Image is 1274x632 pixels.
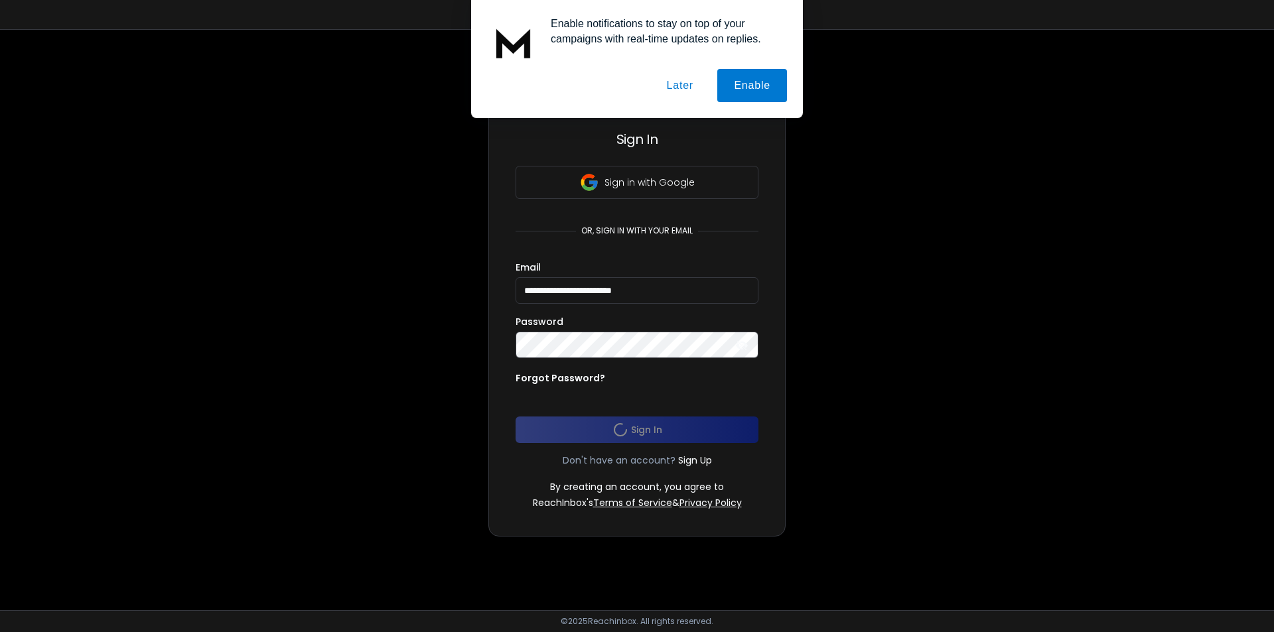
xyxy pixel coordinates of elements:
[576,225,698,236] p: or, sign in with your email
[516,317,563,326] label: Password
[516,166,758,199] button: Sign in with Google
[550,480,724,493] p: By creating an account, you agree to
[540,16,787,46] div: Enable notifications to stay on top of your campaigns with real-time updates on replies.
[593,496,672,509] a: Terms of Service
[487,16,540,69] img: notification icon
[516,130,758,149] h3: Sign In
[650,69,709,102] button: Later
[516,263,541,272] label: Email
[516,371,605,385] p: Forgot Password?
[563,454,675,467] p: Don't have an account?
[717,69,787,102] button: Enable
[679,496,742,509] a: Privacy Policy
[604,176,695,189] p: Sign in with Google
[533,496,742,509] p: ReachInbox's &
[561,616,713,627] p: © 2025 Reachinbox. All rights reserved.
[678,454,712,467] a: Sign Up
